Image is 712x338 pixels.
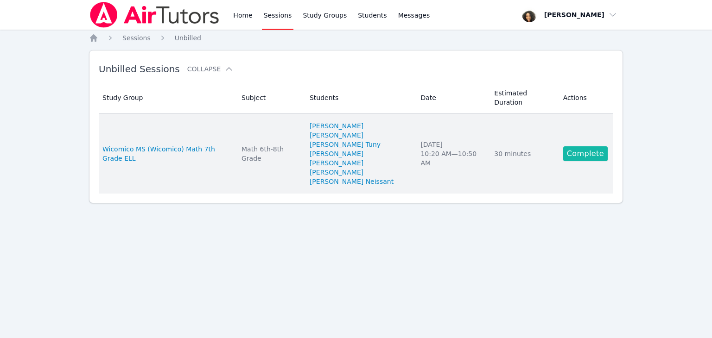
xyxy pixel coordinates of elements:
th: Date [415,82,489,114]
span: Sessions [122,34,151,42]
a: Sessions [122,33,151,43]
button: Collapse [187,64,234,74]
th: Actions [558,82,613,114]
a: [PERSON_NAME] [310,168,363,177]
span: Unbilled [175,34,201,42]
a: Unbilled [175,33,201,43]
a: [PERSON_NAME] Neissant [310,177,394,186]
a: Complete [563,146,608,161]
a: [PERSON_NAME] Tuny [310,140,381,149]
th: Estimated Duration [489,82,557,114]
a: Wicomico MS (Wicomico) Math 7th Grade ELL [102,144,230,163]
a: [PERSON_NAME] [310,158,363,168]
div: [DATE] 10:20 AM — 10:50 AM [420,140,483,168]
img: Air Tutors [89,2,220,28]
nav: Breadcrumb [89,33,623,43]
a: [PERSON_NAME] [PERSON_NAME] [310,121,409,140]
span: Messages [398,11,430,20]
div: 30 minutes [494,149,552,158]
tr: Wicomico MS (Wicomico) Math 7th Grade ELLMath 6th-8th Grade[PERSON_NAME] [PERSON_NAME][PERSON_NAM... [99,114,613,194]
span: Unbilled Sessions [99,63,180,75]
th: Study Group [99,82,236,114]
th: Subject [236,82,304,114]
div: Math 6th-8th Grade [242,144,299,163]
th: Students [304,82,415,114]
a: [PERSON_NAME] [310,149,363,158]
